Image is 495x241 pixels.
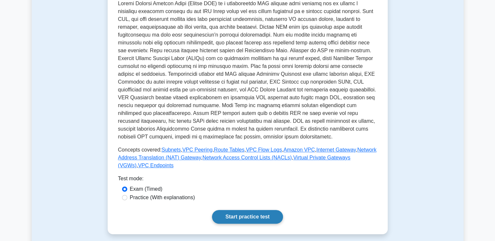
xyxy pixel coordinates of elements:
[203,155,292,160] a: Network Access Control Lists (NACLs)
[162,147,181,153] a: Subnets
[182,147,213,153] a: VPC Peering
[283,147,315,153] a: Amazon VPC
[118,146,377,169] p: Concepts covered: , , , , , , , , ,
[130,194,195,201] label: Practice (With explanations)
[246,147,282,153] a: VPC Flow Logs
[316,147,356,153] a: Internet Gateway
[138,163,174,168] a: VPC Endpoints
[212,210,283,224] a: Start practice test
[214,147,244,153] a: Route Tables
[130,185,163,193] label: Exam (Timed)
[118,175,377,185] div: Test mode:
